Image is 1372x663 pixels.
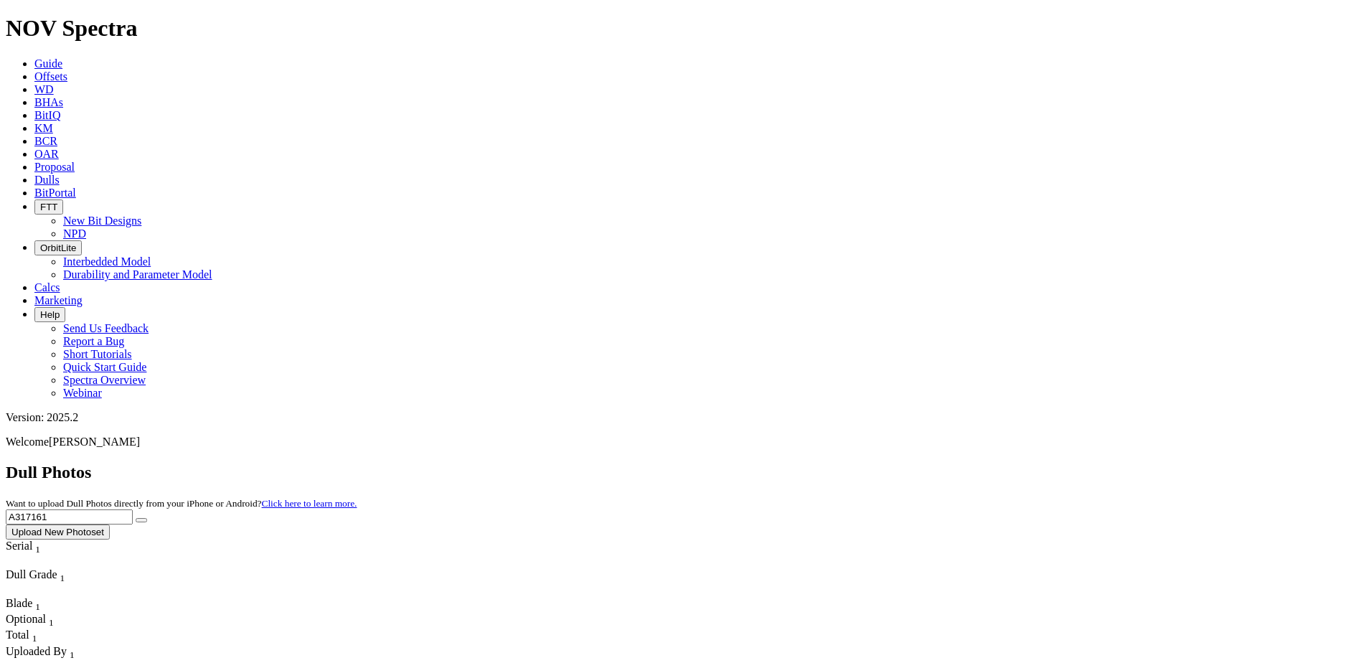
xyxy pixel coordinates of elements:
div: Column Menu [6,584,106,597]
a: Offsets [34,70,67,83]
button: FTT [34,199,63,215]
a: Report a Bug [63,335,124,347]
span: Blade [6,597,32,609]
button: OrbitLite [34,240,82,255]
sub: 1 [70,649,75,660]
h2: Dull Photos [6,463,1366,482]
a: BitPortal [34,187,76,199]
a: Send Us Feedback [63,322,149,334]
sub: 1 [35,601,40,612]
span: Sort None [32,629,37,641]
a: Click here to learn more. [262,498,357,509]
span: Optional [6,613,46,625]
div: Sort None [6,597,56,613]
span: Sort None [70,645,75,657]
span: Sort None [60,568,65,580]
sub: 1 [35,544,40,555]
a: WD [34,83,54,95]
div: Serial Sort None [6,540,67,555]
span: Dull Grade [6,568,57,580]
a: Quick Start Guide [63,361,146,373]
sub: 1 [49,617,54,628]
button: Upload New Photoset [6,525,110,540]
span: OrbitLite [40,243,76,253]
a: Spectra Overview [63,374,146,386]
span: Help [40,309,60,320]
span: FTT [40,202,57,212]
a: Calcs [34,281,60,293]
div: Dull Grade Sort None [6,568,106,584]
sub: 1 [60,573,65,583]
a: KM [34,122,53,134]
div: Version: 2025.2 [6,411,1366,424]
a: Dulls [34,174,60,186]
div: Uploaded By Sort None [6,645,141,661]
h1: NOV Spectra [6,15,1366,42]
div: Sort None [6,568,106,597]
a: BCR [34,135,57,147]
a: Proposal [34,161,75,173]
a: BHAs [34,96,63,108]
div: Sort None [6,613,56,629]
div: Column Menu [6,555,67,568]
small: Want to upload Dull Photos directly from your iPhone or Android? [6,498,357,509]
div: Blade Sort None [6,597,56,613]
a: Guide [34,57,62,70]
div: Sort None [6,629,56,644]
span: Sort None [49,613,54,625]
sub: 1 [32,634,37,644]
div: Optional Sort None [6,613,56,629]
span: Serial [6,540,32,552]
a: Marketing [34,294,83,306]
a: Interbedded Model [63,255,151,268]
span: Sort None [35,597,40,609]
a: OAR [34,148,59,160]
span: Uploaded By [6,645,67,657]
a: Short Tutorials [63,348,132,360]
a: BitIQ [34,109,60,121]
div: Total Sort None [6,629,56,644]
a: NPD [63,227,86,240]
div: Sort None [6,540,67,568]
a: Durability and Parameter Model [63,268,212,281]
span: Sort None [35,540,40,552]
p: Welcome [6,436,1366,448]
span: Total [6,629,29,641]
span: [PERSON_NAME] [49,436,140,448]
a: New Bit Designs [63,215,141,227]
a: Webinar [63,387,102,399]
button: Help [34,307,65,322]
input: Search Serial Number [6,509,133,525]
